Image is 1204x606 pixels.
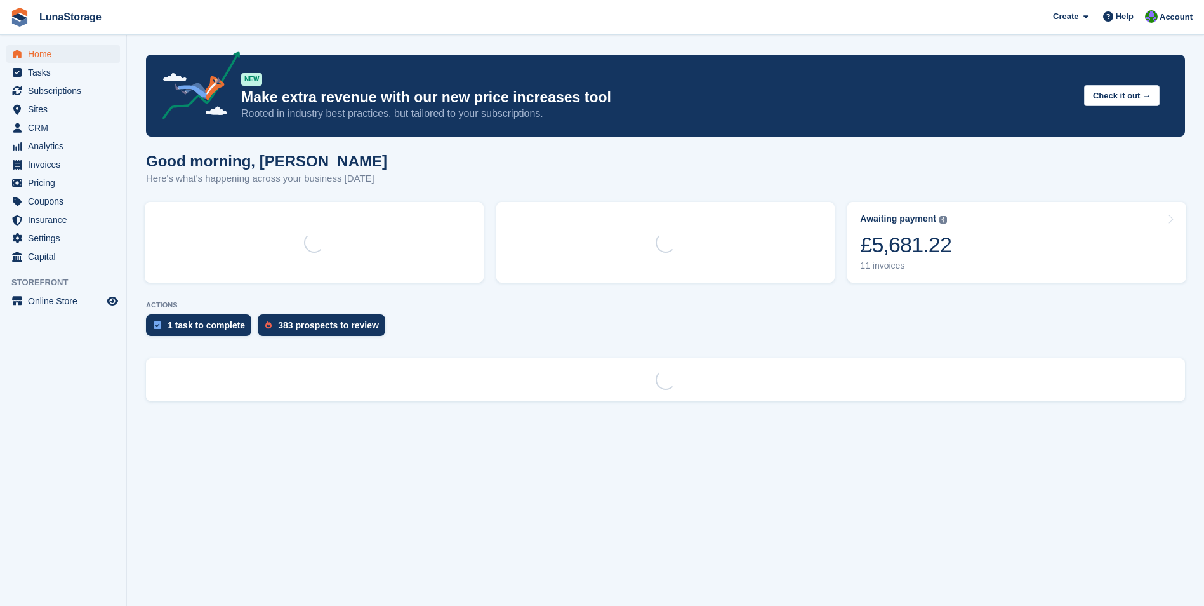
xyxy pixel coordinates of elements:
a: menu [6,229,120,247]
a: 1 task to complete [146,314,258,342]
a: menu [6,174,120,192]
span: Insurance [28,211,104,229]
span: Pricing [28,174,104,192]
span: Online Store [28,292,104,310]
a: Preview store [105,293,120,309]
a: menu [6,248,120,266]
a: menu [6,82,120,100]
a: menu [6,119,120,137]
p: Make extra revenue with our new price increases tool [241,88,1074,107]
a: menu [6,292,120,310]
span: CRM [28,119,104,137]
a: menu [6,192,120,210]
span: Analytics [28,137,104,155]
span: Create [1053,10,1078,23]
a: menu [6,156,120,173]
button: Check it out → [1084,85,1160,106]
p: Here's what's happening across your business [DATE] [146,172,387,186]
a: LunaStorage [34,6,107,27]
span: Account [1160,11,1193,24]
a: 383 prospects to review [258,314,392,342]
div: 383 prospects to review [278,320,379,330]
div: Awaiting payment [860,213,936,224]
div: NEW [241,73,262,86]
a: menu [6,45,120,63]
div: £5,681.22 [860,232,951,258]
img: prospect-51fa495bee0391a8d652442698ab0144808aea92771e9ea1ae160a38d050c398.svg [265,321,272,329]
h1: Good morning, [PERSON_NAME] [146,152,387,170]
span: Home [28,45,104,63]
p: Rooted in industry best practices, but tailored to your subscriptions. [241,107,1074,121]
a: menu [6,211,120,229]
span: Capital [28,248,104,266]
a: Awaiting payment £5,681.22 11 invoices [847,202,1186,283]
a: menu [6,137,120,155]
span: Coupons [28,192,104,210]
img: task-75834270c22a3079a89374b754ae025e5fb1db73e45f91037f5363f120a921f8.svg [154,321,161,329]
img: icon-info-grey-7440780725fd019a000dd9b08b2336e03edf1995a4989e88bcd33f0948082b44.svg [939,216,947,224]
img: stora-icon-8386f47178a22dfd0bd8f6a31ec36ba5ce8667c1dd55bd0f319d3a0aa187defe.svg [10,8,29,27]
a: menu [6,64,120,81]
span: Sites [28,100,104,118]
div: 11 invoices [860,260,951,271]
span: Storefront [11,276,126,289]
span: Help [1116,10,1134,23]
div: 1 task to complete [168,320,245,330]
img: Cathal Vaughan [1145,10,1158,23]
span: Tasks [28,64,104,81]
a: menu [6,100,120,118]
span: Settings [28,229,104,247]
img: price-adjustments-announcement-icon-8257ccfd72463d97f412b2fc003d46551f7dbcb40ab6d574587a9cd5c0d94... [152,51,241,124]
span: Subscriptions [28,82,104,100]
p: ACTIONS [146,301,1185,309]
span: Invoices [28,156,104,173]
